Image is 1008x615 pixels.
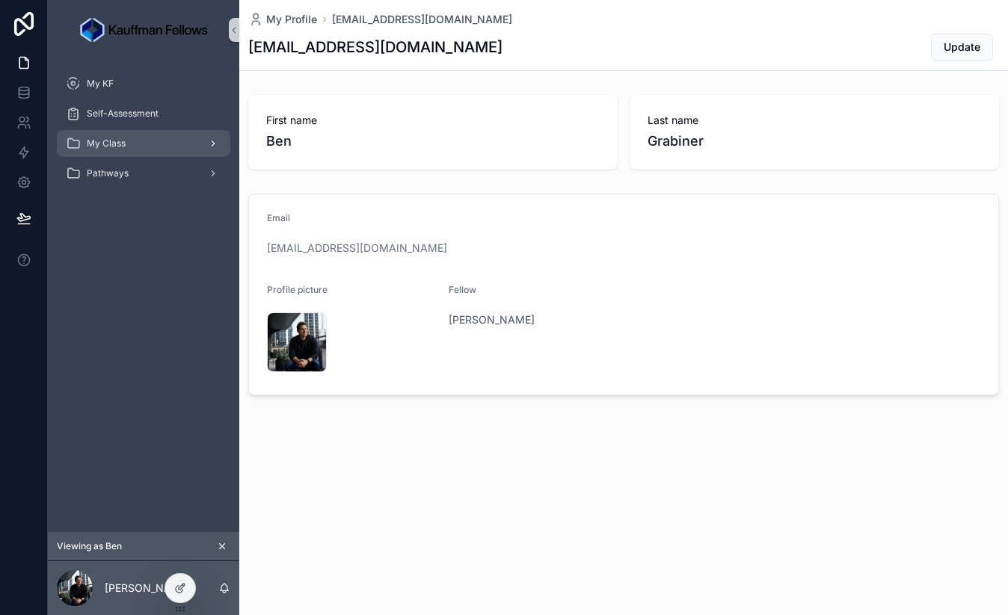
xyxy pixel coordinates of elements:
[266,131,600,152] span: Ben
[248,37,503,58] h1: [EMAIL_ADDRESS][DOMAIN_NAME]
[648,113,981,128] span: Last name
[266,12,317,27] span: My Profile
[57,160,230,187] a: Pathways
[944,40,980,55] span: Update
[931,34,993,61] button: Update
[332,12,512,27] a: [EMAIL_ADDRESS][DOMAIN_NAME]
[48,60,239,206] div: scrollable content
[449,312,535,327] a: [PERSON_NAME]
[105,581,191,596] p: [PERSON_NAME]
[80,18,207,42] img: App logo
[449,284,476,295] span: Fellow
[267,284,328,295] span: Profile picture
[57,540,122,552] span: Viewing as Ben
[266,113,600,128] span: First name
[87,137,126,149] span: My Class
[648,131,981,152] span: Grabiner
[57,130,230,157] a: My Class
[267,212,290,223] span: Email
[87,78,114,90] span: My KF
[57,70,230,97] a: My KF
[87,108,159,120] span: Self-Assessment
[248,12,317,27] a: My Profile
[87,167,129,179] span: Pathways
[57,100,230,127] a: Self-Assessment
[267,241,447,256] a: [EMAIL_ADDRESS][DOMAIN_NAME]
